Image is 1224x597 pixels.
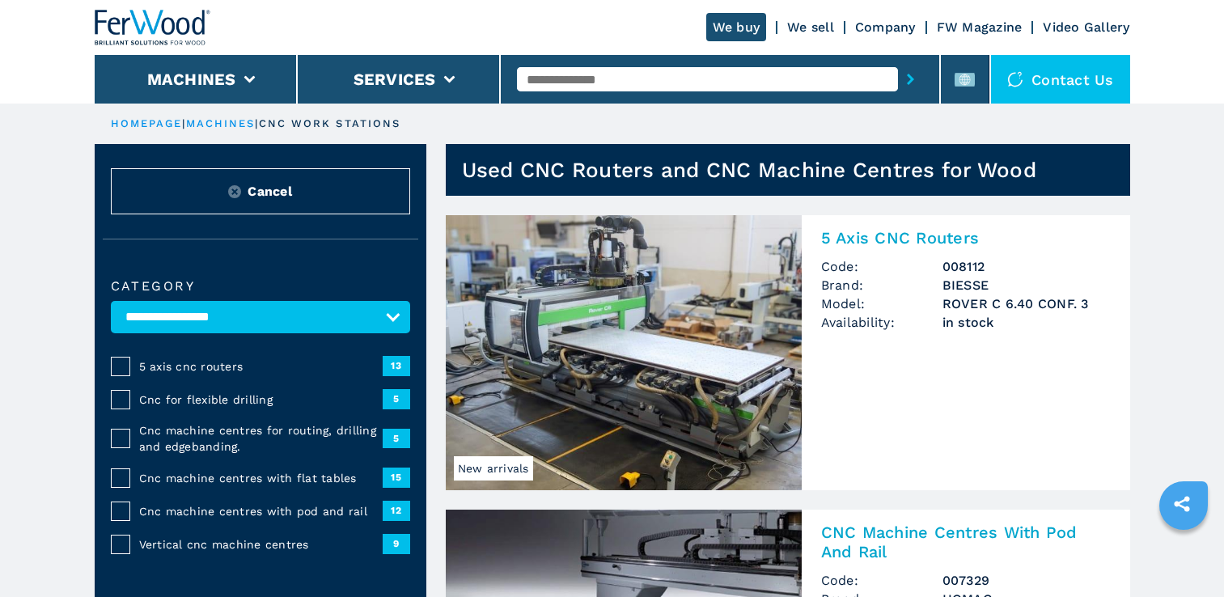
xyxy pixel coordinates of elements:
span: Availability: [821,313,942,332]
button: ResetCancel [111,168,410,214]
span: Code: [821,571,942,590]
span: 5 [383,389,410,409]
span: Cnc machine centres with pod and rail [139,503,383,519]
h2: CNC Machine Centres With Pod And Rail [821,523,1111,561]
img: Contact us [1007,71,1023,87]
h3: ROVER C 6.40 CONF. 3 [942,294,1111,313]
button: Machines [147,70,236,89]
a: machines [186,117,256,129]
span: 12 [383,501,410,520]
span: 13 [383,356,410,375]
span: Model: [821,294,942,313]
img: 5 Axis CNC Routers BIESSE ROVER C 6.40 CONF. 3 [446,215,802,490]
span: New arrivals [454,456,533,481]
span: Cnc machine centres with flat tables [139,470,383,486]
a: HOMEPAGE [111,117,183,129]
button: Services [354,70,436,89]
span: Cnc machine centres for routing, drilling and edgebanding. [139,422,383,455]
h1: Used CNC Routers and CNC Machine Centres for Wood [462,157,1036,183]
span: 9 [383,534,410,553]
span: Brand: [821,276,942,294]
label: Category [111,280,410,293]
span: Cnc for flexible drilling [139,392,383,408]
span: | [255,117,258,129]
a: We buy [706,13,767,41]
span: Cancel [248,182,292,201]
a: FW Magazine [937,19,1023,35]
h3: 008112 [942,257,1111,276]
div: Contact us [991,55,1130,104]
h3: BIESSE [942,276,1111,294]
a: 5 Axis CNC Routers BIESSE ROVER C 6.40 CONF. 3New arrivals5 Axis CNC RoutersCode:008112Brand:BIES... [446,215,1130,490]
span: Vertical cnc machine centres [139,536,383,553]
span: in stock [942,313,1111,332]
a: Video Gallery [1043,19,1129,35]
a: We sell [787,19,834,35]
a: Company [855,19,916,35]
button: submit-button [898,61,923,98]
img: Reset [228,185,241,198]
a: sharethis [1162,484,1202,524]
span: | [182,117,185,129]
h2: 5 Axis CNC Routers [821,228,1111,248]
img: Ferwood [95,10,211,45]
h3: 007329 [942,571,1111,590]
span: 15 [383,468,410,487]
span: 5 axis cnc routers [139,358,383,375]
span: Code: [821,257,942,276]
p: cnc work stations [259,116,401,131]
span: 5 [383,429,410,448]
